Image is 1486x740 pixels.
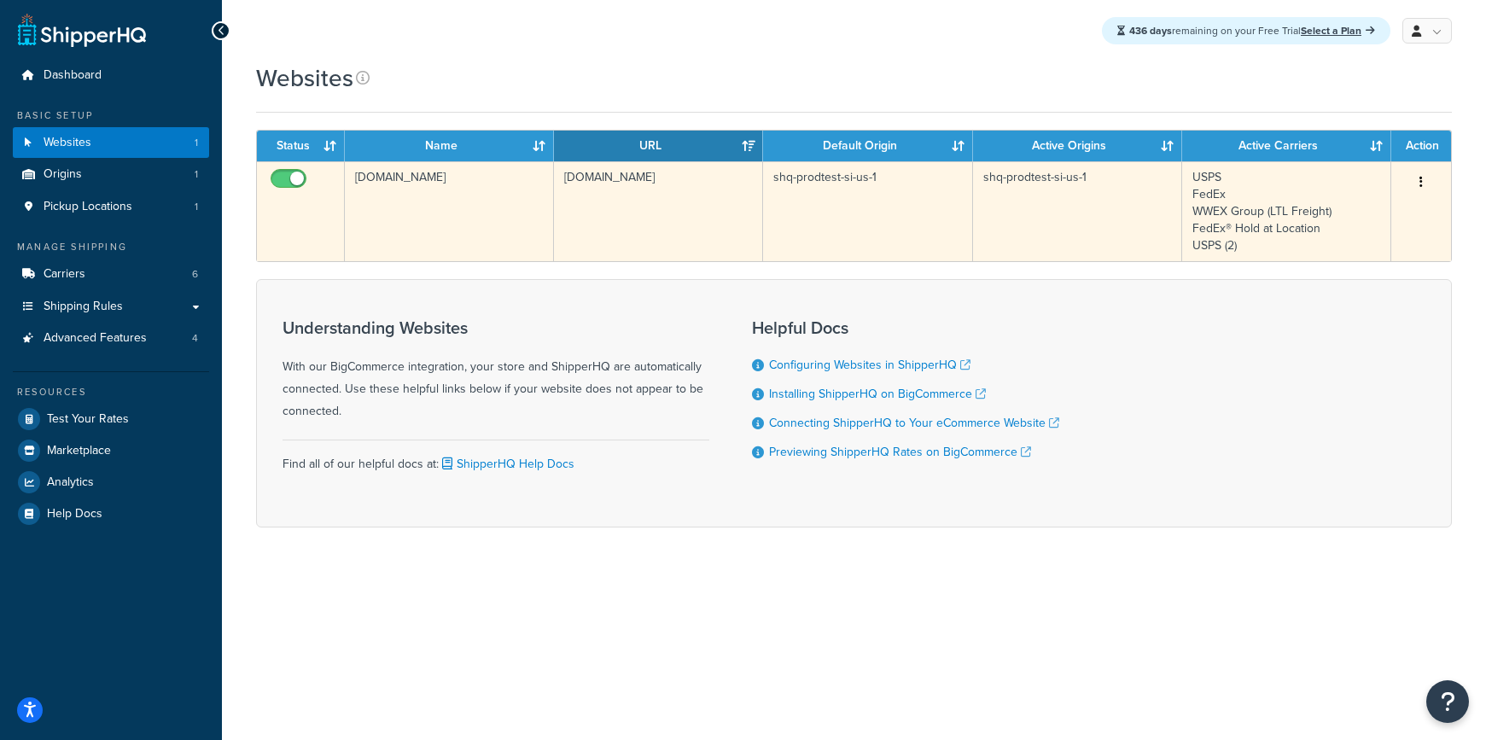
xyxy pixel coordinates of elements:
li: Advanced Features [13,323,209,354]
span: 6 [192,267,198,282]
a: Installing ShipperHQ on BigCommerce [769,385,986,403]
a: Analytics [13,467,209,498]
div: remaining on your Free Trial [1102,17,1390,44]
a: Connecting ShipperHQ to Your eCommerce Website [769,414,1059,432]
th: Name: activate to sort column ascending [345,131,554,161]
div: Basic Setup [13,108,209,123]
a: Configuring Websites in ShipperHQ [769,356,970,374]
th: Default Origin: activate to sort column ascending [763,131,972,161]
a: Carriers 6 [13,259,209,290]
a: Dashboard [13,60,209,91]
span: Shipping Rules [44,300,123,314]
th: URL: activate to sort column ascending [554,131,763,161]
h3: Helpful Docs [752,318,1059,337]
td: [DOMAIN_NAME] [554,161,763,261]
a: ShipperHQ Help Docs [439,455,574,473]
a: Help Docs [13,498,209,529]
div: With our BigCommerce integration, your store and ShipperHQ are automatically connected. Use these... [283,318,709,422]
a: Advanced Features 4 [13,323,209,354]
a: Pickup Locations 1 [13,191,209,223]
button: Open Resource Center [1426,680,1469,723]
span: Advanced Features [44,331,147,346]
span: 1 [195,167,198,182]
td: shq-prodtest-si-us-1 [973,161,1182,261]
td: shq-prodtest-si-us-1 [763,161,972,261]
span: Carriers [44,267,85,282]
a: ShipperHQ Home [18,13,146,47]
li: Origins [13,159,209,190]
a: Previewing ShipperHQ Rates on BigCommerce [769,443,1031,461]
div: Resources [13,385,209,399]
div: Find all of our helpful docs at: [283,440,709,475]
a: Marketplace [13,435,209,466]
td: USPS FedEx WWEX Group (LTL Freight) FedEx® Hold at Location USPS (2) [1182,161,1391,261]
span: 4 [192,331,198,346]
span: Test Your Rates [47,412,129,427]
a: Test Your Rates [13,404,209,434]
td: [DOMAIN_NAME] [345,161,554,261]
a: Websites 1 [13,127,209,159]
li: Pickup Locations [13,191,209,223]
span: Analytics [47,475,94,490]
th: Active Carriers: activate to sort column ascending [1182,131,1391,161]
th: Status: activate to sort column ascending [257,131,345,161]
h1: Websites [256,61,353,95]
span: Dashboard [44,68,102,83]
a: Select a Plan [1301,23,1375,38]
strong: 436 days [1129,23,1172,38]
span: 1 [195,136,198,150]
a: Origins 1 [13,159,209,190]
h3: Understanding Websites [283,318,709,337]
th: Action [1391,131,1451,161]
span: Help Docs [47,507,102,521]
span: 1 [195,200,198,214]
li: Websites [13,127,209,159]
span: Websites [44,136,91,150]
div: Manage Shipping [13,240,209,254]
span: Origins [44,167,82,182]
li: Carriers [13,259,209,290]
a: Shipping Rules [13,291,209,323]
span: Marketplace [47,444,111,458]
th: Active Origins: activate to sort column ascending [973,131,1182,161]
span: Pickup Locations [44,200,132,214]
